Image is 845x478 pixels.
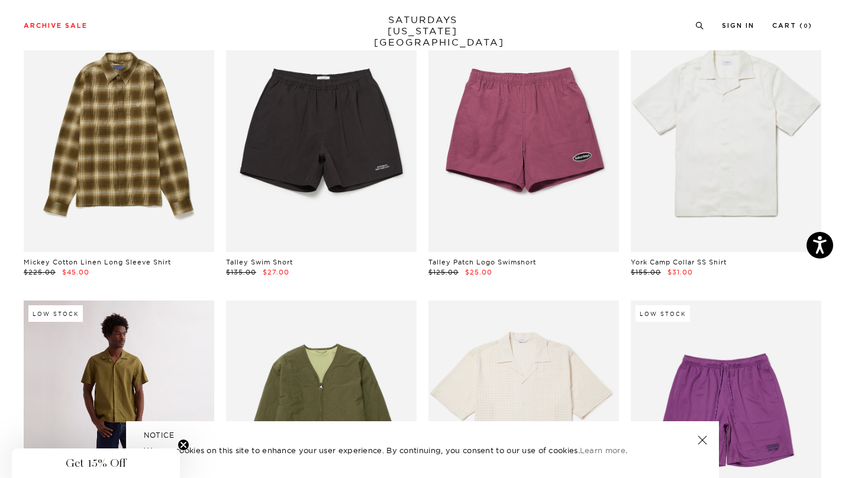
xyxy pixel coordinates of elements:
span: $27.00 [263,268,289,276]
span: $125.00 [428,268,459,276]
p: We use cookies on this site to enhance your user experience. By continuing, you consent to our us... [144,444,659,456]
span: $25.00 [465,268,492,276]
button: Close teaser [178,439,189,451]
div: Low Stock [636,305,690,322]
a: Cart (0) [772,22,812,29]
a: Sign In [722,22,754,29]
a: Archive Sale [24,22,88,29]
a: SATURDAYS[US_STATE][GEOGRAPHIC_DATA] [374,14,472,48]
div: Low Stock [28,305,83,322]
small: 0 [804,24,808,29]
span: Get 15% Off [66,456,126,470]
a: Mickey Cotton Linen Long Sleeve Shirt [24,258,171,266]
span: $45.00 [62,268,89,276]
span: $225.00 [24,268,56,276]
a: Learn more [580,445,625,455]
span: $31.00 [667,268,693,276]
div: Get 15% OffClose teaser [12,448,180,478]
span: $155.00 [631,268,661,276]
a: Talley Patch Logo Swimshort [428,258,536,266]
a: Talley Swim Short [226,258,293,266]
span: $135.00 [226,268,256,276]
a: York Camp Collar SS Shirt [631,258,727,266]
h5: NOTICE [144,430,701,441]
